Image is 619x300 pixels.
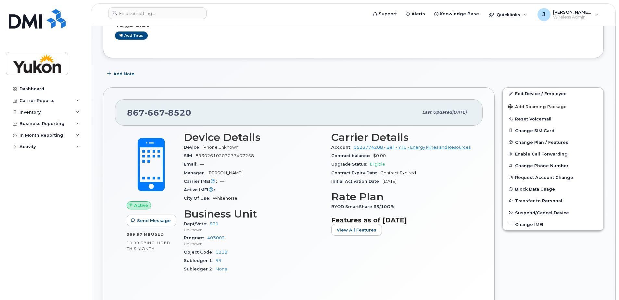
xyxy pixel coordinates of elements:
span: Subledger 1 [184,258,216,263]
button: Change Plan / Features [503,136,603,148]
button: Send Message [127,215,176,226]
span: Last updated [422,110,452,115]
span: Active IMEI [184,187,218,192]
span: Suspend/Cancel Device [515,210,569,215]
span: 867 [127,108,191,118]
span: Upgrade Status [331,162,370,167]
button: Reset Voicemail [503,113,603,125]
button: Change Phone Number [503,160,603,171]
span: [PERSON_NAME] [208,170,243,175]
button: Add Note [103,68,140,80]
span: Support [379,11,397,17]
span: Device [184,145,203,150]
a: 0218 [216,250,227,255]
span: Add Note [113,71,134,77]
a: Edit Device / Employee [503,88,603,99]
span: Wireless Admin [553,15,592,20]
span: $0.00 [373,153,386,158]
span: Account [331,145,354,150]
a: 99 [216,258,221,263]
span: J [542,11,545,19]
span: Contract balance [331,153,373,158]
span: Send Message [137,218,171,224]
span: [DATE] [383,179,397,184]
span: Enable Call Forwarding [515,152,568,156]
a: 531 [210,221,219,226]
span: Active [134,202,148,208]
span: Eligible [370,162,385,167]
span: — [220,179,224,184]
span: Carrier IMEI [184,179,220,184]
span: Change Plan / Features [515,140,568,144]
span: Contract Expiry Date [331,170,380,175]
button: Add Roaming Package [503,100,603,113]
a: Add tags [115,31,148,40]
span: 10.00 GB [127,241,147,245]
span: Add Roaming Package [508,104,567,110]
span: SIM [184,153,196,158]
div: Joel.Campbell [533,8,603,21]
span: Object Code [184,250,216,255]
span: Program [184,235,207,240]
a: 0523774208 - Bell - YTG - Energy Mines and Resources [354,145,471,150]
span: 8520 [165,108,191,118]
button: Change IMEI [503,219,603,230]
span: Whitehorse [213,196,237,201]
div: Quicklinks [484,8,532,21]
span: 89302610203077407258 [196,153,254,158]
span: City Of Use [184,196,213,201]
span: Quicklinks [497,12,520,17]
h3: Features as of [DATE] [331,216,471,224]
a: 403002 [207,235,225,240]
span: Subledger 2 [184,267,216,271]
span: — [218,187,222,192]
button: Transfer to Personal [503,195,603,206]
button: Request Account Change [503,171,603,183]
span: Dept/Vote [184,221,210,226]
span: Manager [184,170,208,175]
span: Contract Expired [380,170,416,175]
h3: Tags List [115,20,592,29]
p: Unknown [184,227,323,232]
span: used [151,232,164,237]
h3: Rate Plan [331,191,471,203]
a: Knowledge Base [430,7,484,20]
input: Find something... [108,7,207,19]
span: iPhone Unknown [203,145,238,150]
a: Support [369,7,401,20]
h3: Business Unit [184,208,323,220]
button: View All Features [331,224,382,236]
span: [PERSON_NAME].[PERSON_NAME] [553,9,592,15]
span: Alerts [411,11,425,17]
span: 369.97 MB [127,232,151,237]
span: View All Features [337,227,376,233]
button: Change SIM Card [503,125,603,136]
a: Alerts [401,7,430,20]
span: Initial Activation Date [331,179,383,184]
span: — [200,162,204,167]
button: Enable Call Forwarding [503,148,603,160]
span: included this month [127,240,171,251]
button: Block Data Usage [503,183,603,195]
h3: Carrier Details [331,131,471,143]
span: Email [184,162,200,167]
span: Knowledge Base [440,11,479,17]
button: Suspend/Cancel Device [503,207,603,219]
span: BYOD SmartShare 65/10GB [331,204,397,209]
p: Unknown [184,241,323,246]
h3: Device Details [184,131,323,143]
span: 667 [145,108,165,118]
a: None [216,267,227,271]
span: [DATE] [452,110,467,115]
